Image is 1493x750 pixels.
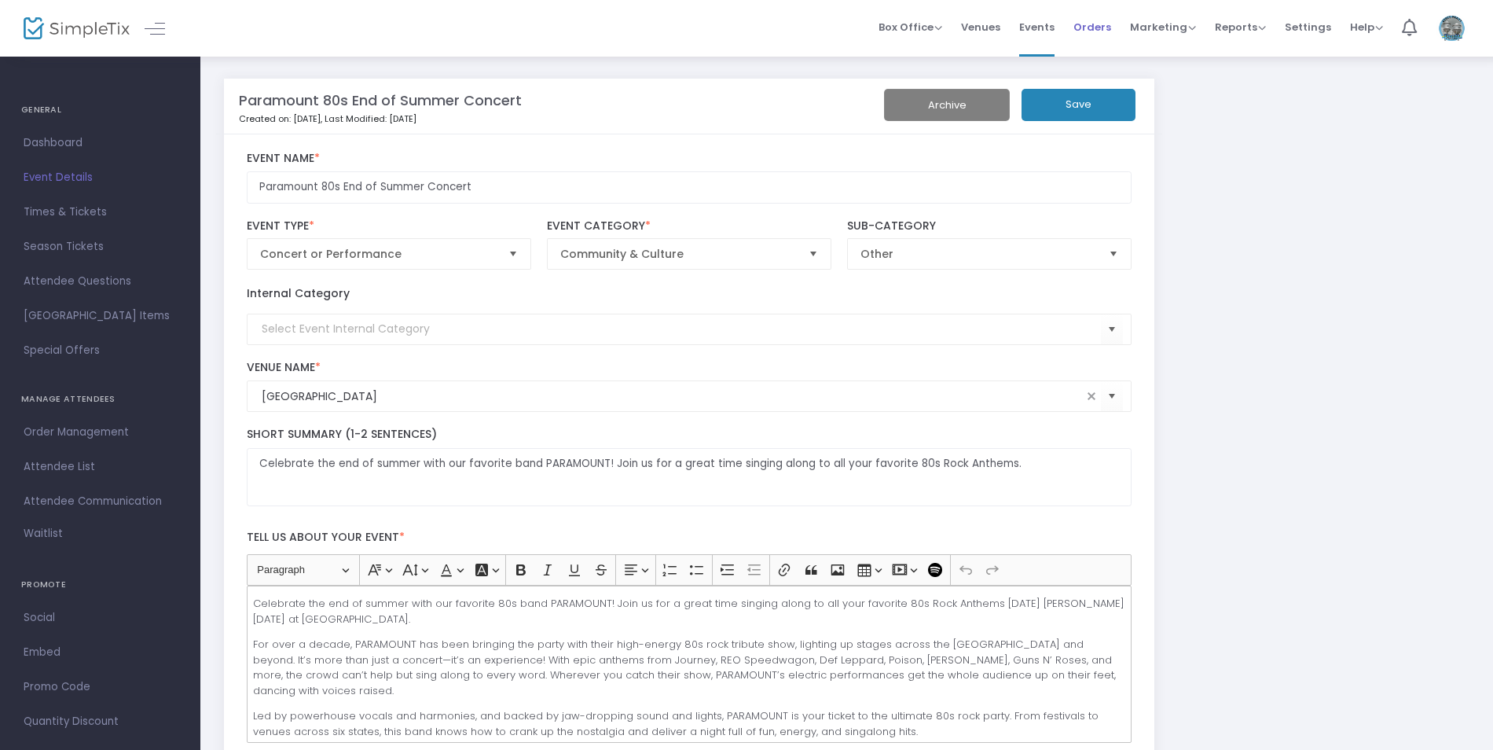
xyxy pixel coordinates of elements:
label: Event Name [247,152,1132,166]
span: Dashboard [24,133,177,153]
label: Venue Name [247,361,1132,375]
span: Concert or Performance [260,246,497,262]
span: Marketing [1130,20,1196,35]
span: Social [24,608,177,628]
span: Quantity Discount [24,711,177,732]
label: Internal Category [247,285,350,302]
label: Event Category [547,219,832,233]
span: Help [1350,20,1383,35]
span: [GEOGRAPHIC_DATA] Items [24,306,177,326]
span: Orders [1073,7,1111,47]
span: Attendee Communication [24,491,177,512]
p: Led by powerhouse vocals and harmonies, and backed by jaw-dropping sound and lights, PARAMOUNT is... [253,708,1124,739]
label: Event Type [247,219,532,233]
button: Select [802,239,824,269]
span: Embed [24,642,177,663]
button: Select [1101,381,1123,413]
span: Settings [1285,7,1331,47]
span: Event Details [24,167,177,188]
span: Other [860,246,1097,262]
button: Select [1101,313,1123,345]
label: Tell us about your event [239,522,1139,554]
span: Promo Code [24,677,177,697]
div: Editor toolbar [247,554,1132,586]
span: clear [1082,387,1101,406]
button: Archive [884,89,1010,121]
span: Special Offers [24,340,177,361]
p: Celebrate the end of summer with our favorite 80s band PARAMOUNT! Join us for a great time singin... [253,596,1124,627]
span: , Last Modified: [DATE] [321,112,416,125]
h4: GENERAL [21,94,179,126]
span: Waitlist [24,526,63,542]
span: Times & Tickets [24,202,177,222]
h4: PROMOTE [21,569,179,601]
input: Select Venue [262,388,1083,405]
p: For over a decade, PARAMOUNT has been bringing the party with their high-energy 80s rock tribute ... [253,637,1124,698]
m-panel-title: Paramount 80s End of Summer Concert [239,90,522,111]
button: Paragraph [250,558,356,583]
span: Paragraph [257,561,339,579]
button: Select [502,239,524,269]
span: Box Office [879,20,942,35]
span: Events [1019,7,1055,47]
h4: MANAGE ATTENDEES [21,384,179,415]
span: Community & Culture [560,246,797,262]
label: Sub-Category [847,219,1132,233]
span: Attendee Questions [24,271,177,292]
span: Venues [961,7,1000,47]
p: Created on: [DATE] [239,112,839,126]
button: Save [1022,89,1135,121]
span: Attendee List [24,457,177,477]
span: Reports [1215,20,1266,35]
input: Select Event Internal Category [262,321,1102,337]
input: Enter Event Name [247,171,1132,204]
div: Rich Text Editor, main [247,586,1132,743]
span: Season Tickets [24,237,177,257]
span: Short Summary (1-2 Sentences) [247,426,437,442]
span: Order Management [24,422,177,443]
button: Select [1102,239,1124,269]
